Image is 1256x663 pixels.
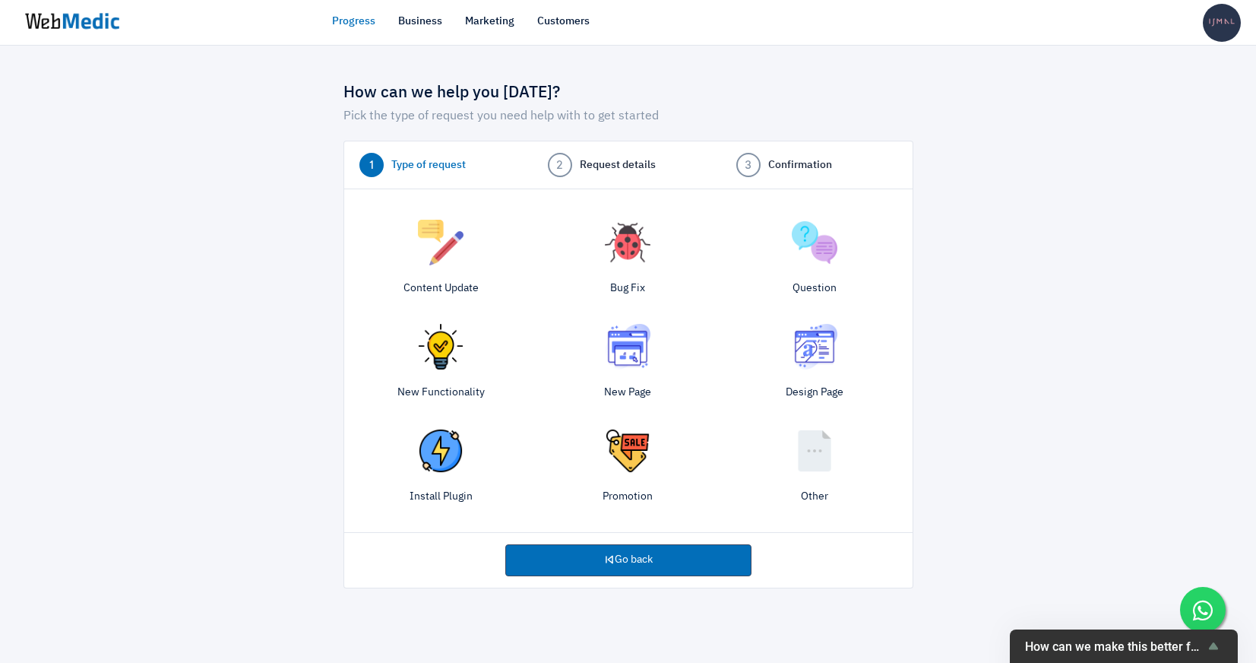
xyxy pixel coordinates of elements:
[1025,639,1204,654] span: How can we make this better for you?
[537,14,590,30] a: Customers
[505,544,751,576] a: Go back
[605,220,650,265] img: bug.png
[418,220,463,265] img: content.png
[359,281,524,297] p: Content Update
[732,281,897,297] p: Question
[359,489,524,505] p: Install Plugin
[418,428,463,474] img: plugin.png
[736,153,761,177] span: 3
[332,14,375,30] a: Progress
[732,489,897,505] p: Other
[792,220,837,265] img: question.png
[768,157,832,173] span: Confirmation
[359,153,384,177] span: 1
[546,489,710,505] p: Promotion
[465,14,514,30] a: Marketing
[398,14,442,30] a: Business
[1025,637,1223,655] button: Show survey - How can we make this better for you?
[736,153,897,177] a: 3 Confirmation
[343,84,913,103] h4: How can we help you [DATE]?
[732,385,897,401] p: Design Page
[418,324,463,370] img: new.png
[359,153,520,177] a: 1 Type of request
[391,157,466,173] span: Type of request
[580,157,656,173] span: Request details
[605,324,650,370] img: new-page.png
[546,281,710,297] p: Bug Fix
[548,153,709,177] a: 2 Request details
[792,428,837,474] img: other.png
[792,324,837,370] img: design-page.png
[546,385,710,401] p: New Page
[548,153,572,177] span: 2
[605,428,650,474] img: promotion.png
[359,385,524,401] p: New Functionality
[343,107,913,125] p: Pick the type of request you need help with to get started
